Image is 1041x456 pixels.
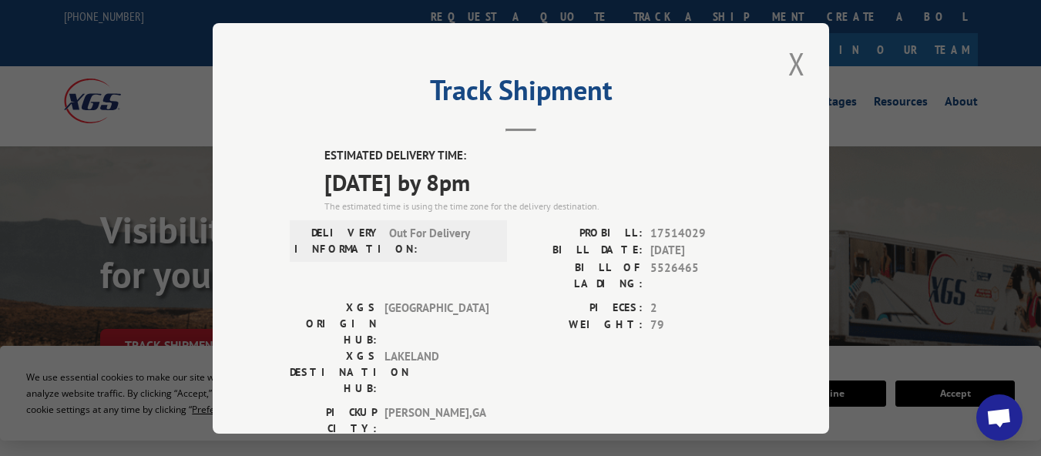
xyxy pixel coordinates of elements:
label: ESTIMATED DELIVERY TIME: [324,147,752,165]
span: LAKELAND [384,347,489,396]
a: Open chat [976,394,1023,441]
span: 79 [650,317,752,334]
label: XGS ORIGIN HUB: [290,299,377,347]
h2: Track Shipment [290,79,752,109]
label: BILL DATE: [521,242,643,260]
label: PICKUP CITY: [290,404,377,436]
label: XGS DESTINATION HUB: [290,347,377,396]
span: 17514029 [650,224,752,242]
label: BILL OF LADING: [521,259,643,291]
span: [PERSON_NAME] , GA [384,404,489,436]
span: 5526465 [650,259,752,291]
label: PIECES: [521,299,643,317]
span: 2 [650,299,752,317]
div: The estimated time is using the time zone for the delivery destination. [324,199,752,213]
label: PROBILL: [521,224,643,242]
span: [DATE] [650,242,752,260]
label: WEIGHT: [521,317,643,334]
span: [DATE] by 8pm [324,164,752,199]
span: [GEOGRAPHIC_DATA] [384,299,489,347]
label: DELIVERY INFORMATION: [294,224,381,256]
button: Close modal [784,42,810,85]
span: Out For Delivery [389,224,493,256]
